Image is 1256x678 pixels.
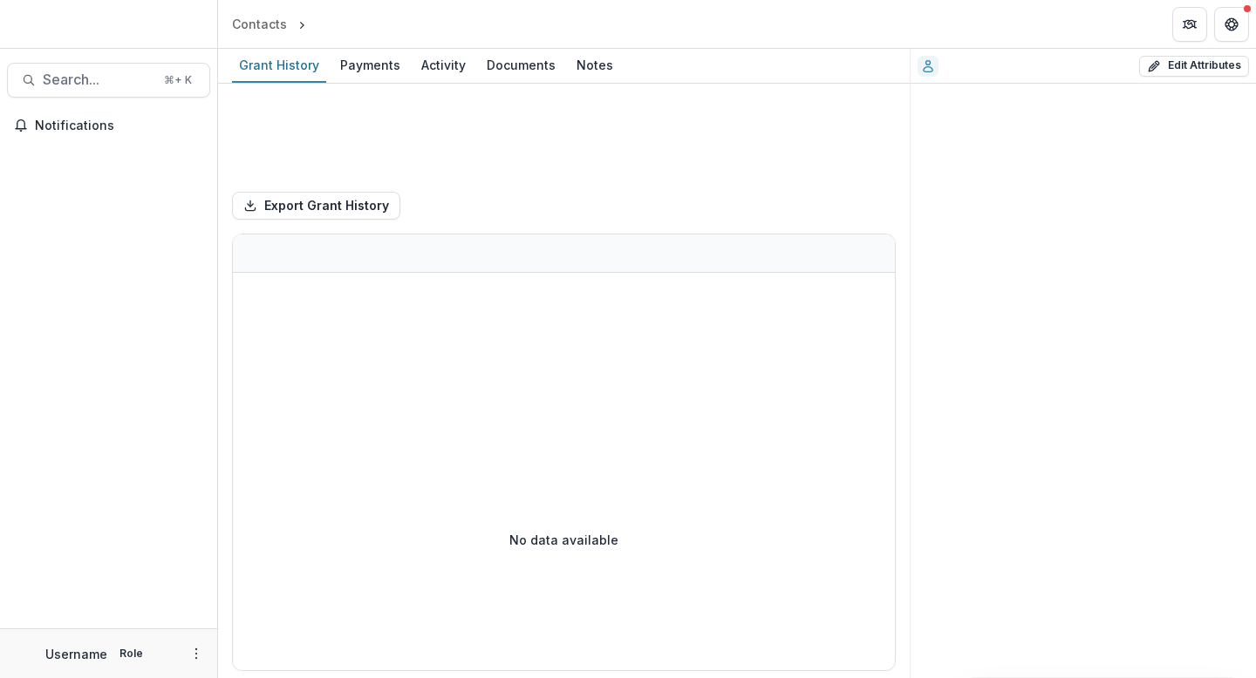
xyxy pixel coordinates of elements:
div: Activity [414,52,473,78]
div: Grant History [232,52,326,78]
button: More [186,643,207,664]
a: Grant History [232,49,326,83]
div: ⌘ + K [160,71,195,90]
div: Notes [570,52,620,78]
button: Partners [1172,7,1207,42]
button: Search... [7,63,210,98]
a: Notes [570,49,620,83]
div: Documents [480,52,563,78]
p: Role [114,646,148,661]
p: No data available [509,531,618,549]
p: Username [45,645,107,663]
span: Notifications [35,119,203,133]
a: Documents [480,49,563,83]
div: Contacts [232,15,287,33]
a: Activity [414,49,473,83]
a: Payments [333,49,407,83]
button: Edit Attributes [1139,56,1249,77]
span: Search... [43,71,154,88]
button: Get Help [1214,7,1249,42]
div: Payments [333,52,407,78]
button: Notifications [7,112,210,139]
a: Contacts [225,11,294,37]
button: Export Grant History [232,192,400,220]
nav: breadcrumb [225,11,384,37]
